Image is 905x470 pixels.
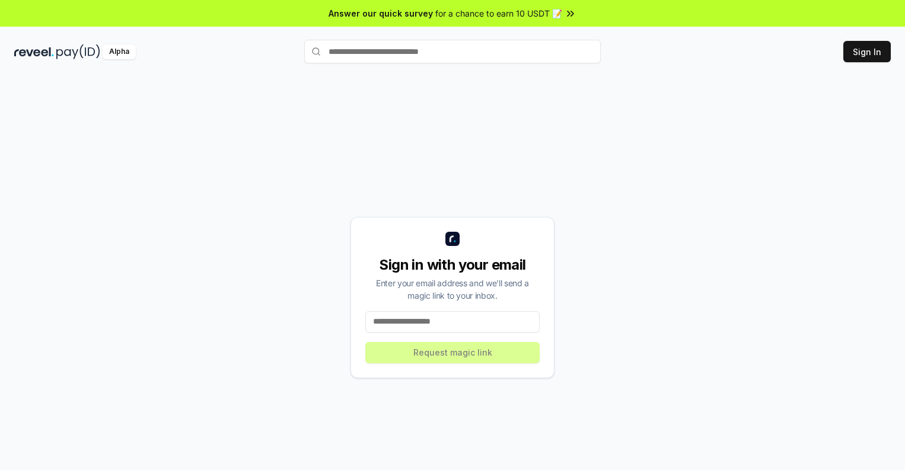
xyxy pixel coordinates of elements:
[365,255,540,274] div: Sign in with your email
[329,7,433,20] span: Answer our quick survey
[435,7,562,20] span: for a chance to earn 10 USDT 📝
[365,277,540,302] div: Enter your email address and we’ll send a magic link to your inbox.
[14,44,54,59] img: reveel_dark
[843,41,891,62] button: Sign In
[103,44,136,59] div: Alpha
[56,44,100,59] img: pay_id
[445,232,460,246] img: logo_small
